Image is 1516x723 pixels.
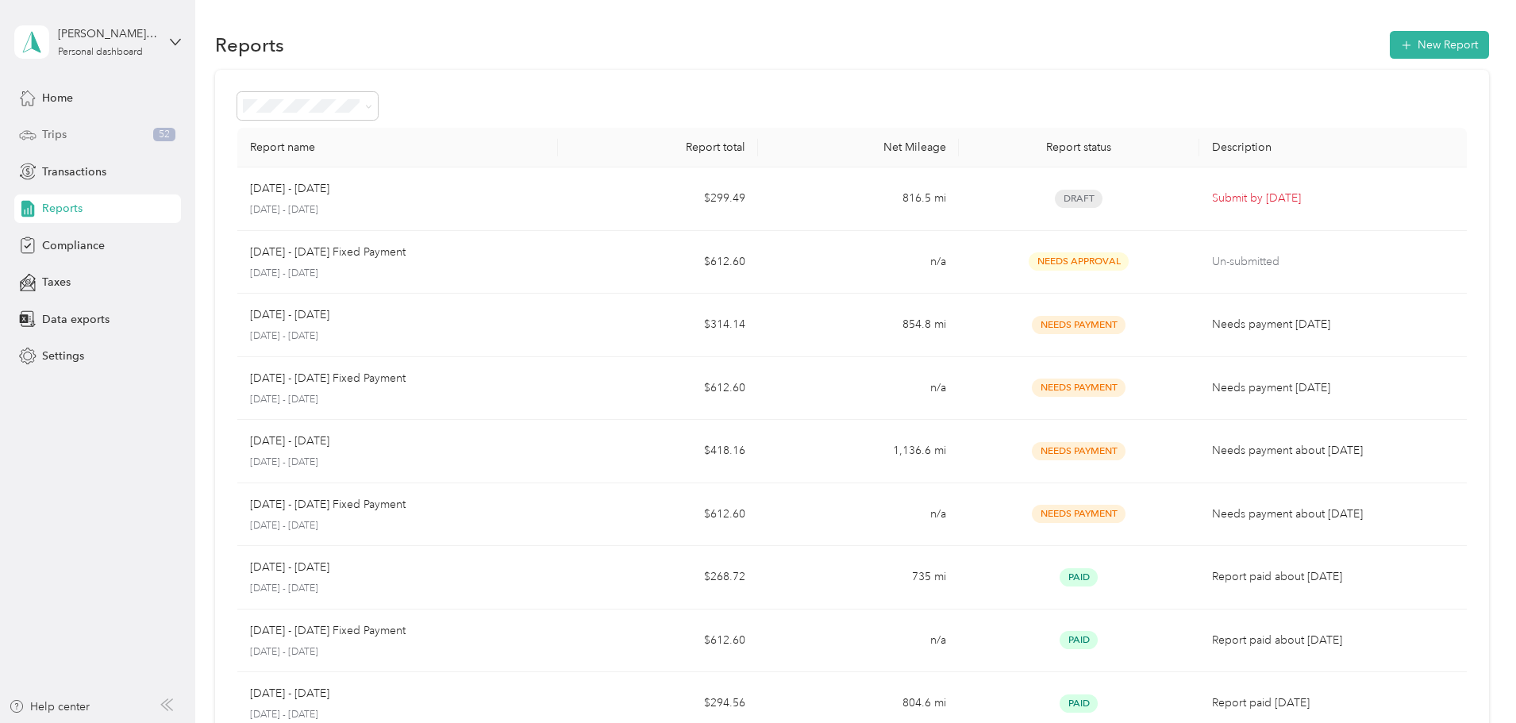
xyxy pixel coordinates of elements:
[250,622,406,640] p: [DATE] - [DATE] Fixed Payment
[558,483,758,547] td: $612.60
[558,546,758,610] td: $268.72
[215,37,284,53] h1: Reports
[758,167,958,231] td: 816.5 mi
[1060,568,1098,586] span: Paid
[558,231,758,294] td: $612.60
[250,645,545,660] p: [DATE] - [DATE]
[250,370,406,387] p: [DATE] - [DATE] Fixed Payment
[1032,379,1125,397] span: Needs Payment
[250,582,545,596] p: [DATE] - [DATE]
[558,294,758,357] td: $314.14
[237,128,558,167] th: Report name
[1212,694,1454,712] p: Report paid [DATE]
[250,180,329,198] p: [DATE] - [DATE]
[758,610,958,673] td: n/a
[250,685,329,702] p: [DATE] - [DATE]
[1199,128,1467,167] th: Description
[250,267,545,281] p: [DATE] - [DATE]
[250,306,329,324] p: [DATE] - [DATE]
[1212,190,1454,207] p: Submit by [DATE]
[1212,316,1454,333] p: Needs payment [DATE]
[1212,632,1454,649] p: Report paid about [DATE]
[1390,31,1489,59] button: New Report
[250,433,329,450] p: [DATE] - [DATE]
[250,393,545,407] p: [DATE] - [DATE]
[1060,694,1098,713] span: Paid
[1032,316,1125,334] span: Needs Payment
[758,357,958,421] td: n/a
[250,203,545,217] p: [DATE] - [DATE]
[1032,505,1125,523] span: Needs Payment
[58,48,143,57] div: Personal dashboard
[1427,634,1516,723] iframe: Everlance-gr Chat Button Frame
[558,610,758,673] td: $612.60
[1060,631,1098,649] span: Paid
[42,90,73,106] span: Home
[58,25,157,42] div: [PERSON_NAME] [PERSON_NAME]
[758,294,958,357] td: 854.8 mi
[758,546,958,610] td: 735 mi
[9,698,90,715] button: Help center
[42,237,105,254] span: Compliance
[42,311,110,328] span: Data exports
[1029,252,1129,271] span: Needs Approval
[758,483,958,547] td: n/a
[1032,442,1125,460] span: Needs Payment
[42,348,84,364] span: Settings
[758,231,958,294] td: n/a
[250,519,545,533] p: [DATE] - [DATE]
[250,708,545,722] p: [DATE] - [DATE]
[1212,506,1454,523] p: Needs payment about [DATE]
[558,128,758,167] th: Report total
[1212,253,1454,271] p: Un-submitted
[250,559,329,576] p: [DATE] - [DATE]
[250,456,545,470] p: [DATE] - [DATE]
[1212,568,1454,586] p: Report paid about [DATE]
[42,163,106,180] span: Transactions
[1212,379,1454,397] p: Needs payment [DATE]
[1212,442,1454,460] p: Needs payment about [DATE]
[42,274,71,290] span: Taxes
[250,244,406,261] p: [DATE] - [DATE] Fixed Payment
[250,496,406,513] p: [DATE] - [DATE] Fixed Payment
[250,329,545,344] p: [DATE] - [DATE]
[42,200,83,217] span: Reports
[558,167,758,231] td: $299.49
[972,140,1187,154] div: Report status
[1055,190,1102,208] span: Draft
[153,128,175,142] span: 52
[558,357,758,421] td: $612.60
[558,420,758,483] td: $418.16
[42,126,67,143] span: Trips
[758,128,958,167] th: Net Mileage
[758,420,958,483] td: 1,136.6 mi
